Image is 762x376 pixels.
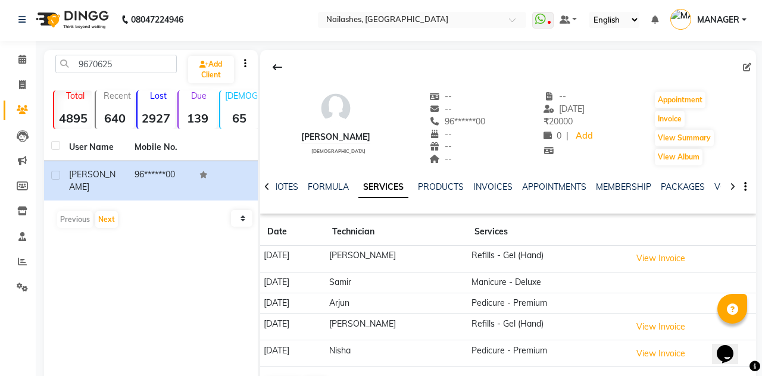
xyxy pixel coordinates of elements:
td: Pedicure - Premium [467,293,627,314]
strong: 65 [220,111,258,126]
iframe: chat widget [712,328,750,364]
th: User Name [62,134,127,161]
button: Next [95,211,118,228]
span: -- [429,153,452,164]
td: Refills - Gel (Hand) [467,314,627,340]
span: MANAGER [697,14,739,26]
button: Invoice [655,111,685,127]
th: Technician [325,218,467,246]
a: INVOICES [473,181,513,192]
button: View Summary [655,130,714,146]
th: Date [260,218,325,246]
td: [DATE] [260,340,325,367]
td: Pedicure - Premium [467,340,627,367]
span: | [566,130,569,142]
span: -- [429,104,452,114]
td: [DATE] [260,272,325,293]
td: Refills - Gel (Hand) [467,246,627,272]
img: logo [30,3,112,36]
b: 08047224946 [131,3,183,36]
td: Samir [325,272,467,293]
p: Total [59,90,92,101]
span: [PERSON_NAME] [69,169,115,192]
span: [DATE] [544,104,585,114]
a: Add Client [188,56,234,83]
button: View Invoice [631,249,691,268]
div: [PERSON_NAME] [301,131,370,143]
span: -- [429,91,452,102]
a: VOUCHERS [714,181,761,192]
button: View Album [655,149,702,165]
a: APPOINTMENTS [522,181,586,192]
td: [PERSON_NAME] [325,314,467,340]
strong: 139 [179,111,217,126]
td: [PERSON_NAME] [325,246,467,272]
p: Recent [101,90,134,101]
span: -- [544,91,566,102]
th: Mobile No. [127,134,193,161]
strong: 2927 [138,111,176,126]
a: Add [573,128,594,145]
a: MEMBERSHIP [596,181,651,192]
a: NOTES [271,181,298,192]
button: View Invoice [631,344,691,363]
span: 20000 [544,116,573,127]
strong: 4895 [54,111,92,126]
input: Search by Name/Mobile/Email/Code [55,55,177,73]
td: Nisha [325,340,467,367]
th: Services [467,218,627,246]
a: SERVICES [358,177,408,198]
td: [DATE] [260,314,325,340]
span: 0 [544,130,561,141]
strong: 640 [96,111,134,126]
span: ₹ [544,116,549,127]
td: [DATE] [260,246,325,272]
td: Arjun [325,293,467,314]
img: MANAGER [670,9,691,30]
td: Manicure - Deluxe [467,272,627,293]
span: [DEMOGRAPHIC_DATA] [311,148,366,154]
p: Due [181,90,217,101]
span: -- [429,129,452,139]
div: Back to Client [265,56,290,79]
img: avatar [318,90,354,126]
span: -- [429,141,452,152]
p: Lost [142,90,176,101]
a: PACKAGES [661,181,705,192]
td: [DATE] [260,293,325,314]
p: [DEMOGRAPHIC_DATA] [225,90,258,101]
button: Appointment [655,92,705,108]
a: FORMULA [308,181,349,192]
button: View Invoice [631,318,691,336]
a: PRODUCTS [418,181,464,192]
